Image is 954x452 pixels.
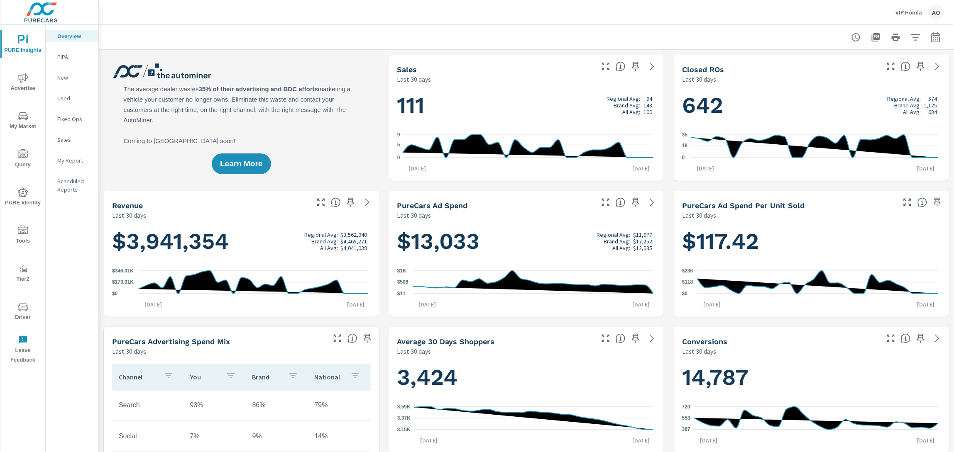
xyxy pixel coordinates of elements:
p: 100 [643,109,652,115]
button: Make Fullscreen [331,332,344,345]
p: 143 [643,102,652,109]
span: Total cost of media for all PureCars channels for the selected dealership group over the selected... [616,197,626,207]
span: This table looks at how you compare to the amount of budget you spend per channel as opposed to y... [347,333,357,343]
text: 553 [682,416,690,421]
text: $0 [682,291,688,296]
p: [DATE] [414,436,443,445]
p: VIP Honda [896,9,922,16]
p: Regional Avg: [607,95,640,102]
a: See more details in report [646,196,659,209]
span: Number of vehicles sold by the dealership over the selected date range. [Source: This data is sou... [616,61,626,71]
text: 387 [682,427,690,433]
h1: 3,424 [397,363,656,391]
p: 634 [929,109,937,115]
span: Save this to your personalized report [931,196,944,209]
td: 7% [183,426,246,447]
button: Make Fullscreen [901,196,914,209]
a: See more details in report [646,332,659,345]
p: $11,977 [633,231,652,238]
div: Overview [46,30,98,42]
p: [DATE] [413,300,442,309]
td: 9% [246,426,308,447]
button: Make Fullscreen [314,196,328,209]
text: 720 [682,404,690,410]
p: 94 [646,95,652,102]
p: All Avg: [320,245,338,251]
td: 79% [308,395,370,416]
p: PIPA [57,53,92,61]
text: $346.01K [112,268,134,274]
div: PIPA [46,51,98,63]
button: Make Fullscreen [599,60,612,73]
p: [DATE] [912,164,941,173]
h1: $3,941,354 [112,227,371,255]
span: PURE Insights [3,35,43,55]
p: All Avg: [903,109,921,115]
p: Last 30 days [112,210,146,220]
p: Regional Avg: [888,95,921,102]
span: Leave Feedback [3,335,43,365]
span: Save this to your personalized report [629,196,642,209]
p: [DATE] [698,300,727,309]
p: 574 [929,95,937,102]
p: [DATE] [626,436,656,445]
text: 35 [682,132,688,138]
button: Print Report [888,29,904,46]
h5: PureCars Advertising Spend Mix [112,337,230,346]
text: 5 [397,142,400,148]
p: Channel [119,373,157,381]
p: $3,562,940 [341,231,367,238]
p: [DATE] [626,164,656,173]
text: 9 [397,132,400,138]
p: All Avg: [612,245,630,251]
span: My Market [3,111,43,131]
p: Regional Avg: [597,231,630,238]
div: Scheduled Reports [46,175,98,196]
p: [DATE] [403,164,432,173]
p: Overview [57,32,92,40]
text: 3.59K [397,404,411,410]
span: Save this to your personalized report [914,60,927,73]
div: Sales [46,134,98,146]
p: Scheduled Reports [57,177,92,194]
td: 14% [308,426,370,447]
h5: Average 30 Days Shoppers [397,337,495,346]
p: Brand Avg: [895,102,921,109]
button: Apply Filters [908,29,924,46]
span: Save this to your personalized report [361,332,374,345]
p: National [315,373,344,381]
h1: $13,033 [397,227,656,255]
p: Brand [252,373,281,381]
span: Save this to your personalized report [344,196,357,209]
h1: 642 [682,91,941,119]
a: See more details in report [931,60,944,73]
button: "Export Report to PDF" [868,29,884,46]
p: New [57,73,92,82]
span: Learn More [220,160,262,168]
td: Social [112,426,183,447]
p: Last 30 days [682,74,716,84]
h1: 14,787 [682,363,941,391]
span: Tools [3,226,43,246]
text: $1K [397,268,406,274]
button: Select Date Range [927,29,944,46]
a: See more details in report [646,60,659,73]
div: Fixed Ops [46,113,98,125]
p: Last 30 days [397,346,431,356]
text: 18 [682,143,688,149]
span: Number of Repair Orders Closed by the selected dealership group over the selected time range. [So... [901,61,911,71]
text: $506 [397,279,409,285]
text: 3.15K [397,427,411,433]
button: Make Fullscreen [599,332,612,345]
button: Learn More [212,153,271,174]
p: My Report [57,156,92,165]
text: 0 [397,155,400,160]
text: $11 [397,291,406,296]
button: Make Fullscreen [884,332,898,345]
text: 0 [682,155,685,160]
a: See more details in report [361,196,374,209]
span: PURE Identity [3,187,43,208]
h5: Closed ROs [682,65,724,74]
span: Total sales revenue over the selected date range. [Source: This data is sourced from the dealer’s... [331,197,341,207]
div: nav menu [0,25,45,368]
